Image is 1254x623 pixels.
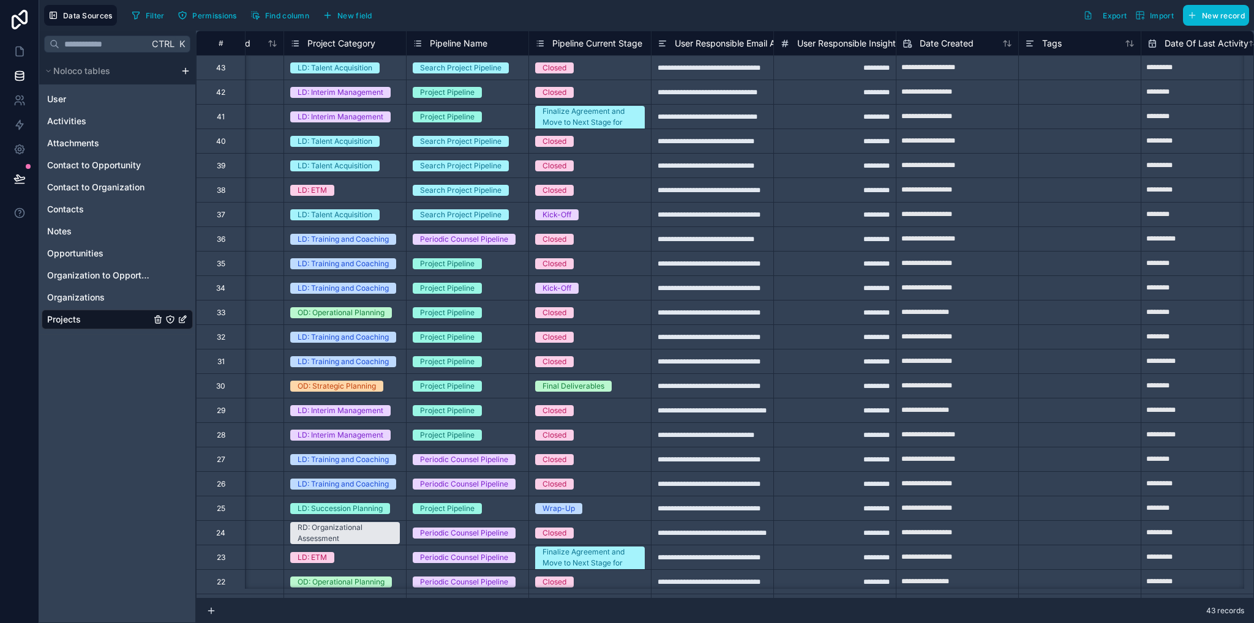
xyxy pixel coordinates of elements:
div: Project Pipeline [420,332,475,343]
div: Finalize Agreement and Move to Next Stage for [PERSON_NAME] to Send [543,547,637,580]
a: Permissions [173,6,246,24]
div: 25 [217,504,225,513]
button: Export [1079,5,1131,26]
span: Permissions [192,11,236,20]
div: Closed [543,62,566,73]
button: Data Sources [44,5,117,26]
div: LD: Training and Coaching [298,283,389,294]
div: Finalize Agreement and Move to Next Stage for [PERSON_NAME] to Send [543,106,637,139]
div: # [206,39,236,48]
div: Project Pipeline [420,405,475,416]
div: Project Pipeline [420,87,475,98]
div: Project Pipeline [420,381,475,392]
div: Closed [543,307,566,318]
button: Filter [127,6,169,24]
div: Project Pipeline [420,307,475,318]
div: Closed [543,430,566,441]
div: Periodic Counsel Pipeline [420,454,508,465]
div: OD: Strategic Planning [298,381,376,392]
div: 22 [217,577,225,587]
div: LD: Interim Management [298,405,383,416]
div: 33 [217,308,225,318]
div: LD: Interim Management [298,111,383,122]
div: Search Project Pipeline [420,209,501,220]
span: User Responsible Insightly Id [797,37,913,50]
div: 37 [217,210,225,220]
div: 24 [216,528,225,538]
span: Date Of Last Activity [1165,37,1248,50]
div: 34 [216,283,225,293]
div: Closed [543,405,566,416]
div: Kick-Off [543,209,571,220]
div: Periodic Counsel Pipeline [420,479,508,490]
span: New field [337,11,372,20]
div: LD: Training and Coaching [298,258,389,269]
span: User Responsible Email Address [675,37,803,50]
div: Wrap-Up [543,503,575,514]
span: New record [1202,11,1245,20]
div: Project Pipeline [420,503,475,514]
div: Closed [543,479,566,490]
div: RD: Organizational Assessment [298,522,392,544]
button: Import [1131,5,1178,26]
div: Project Pipeline [420,356,475,367]
div: Periodic Counsel Pipeline [420,234,508,245]
div: 38 [217,185,225,195]
div: LD: Talent Acquisition [298,160,372,171]
span: Pipeline Name [430,37,487,50]
div: LD: Talent Acquisition [298,62,372,73]
span: Ctrl [151,36,176,51]
div: Closed [543,234,566,245]
div: LD: Interim Management [298,430,383,441]
span: Date Created [920,37,974,50]
div: 23 [217,553,225,562]
div: Project Pipeline [420,258,475,269]
div: Search Project Pipeline [420,185,501,196]
span: Data Sources [63,11,113,20]
div: Periodic Counsel Pipeline [420,576,508,588]
div: Closed [543,136,566,147]
div: 39 [217,161,225,171]
div: LD: ETM [298,552,327,563]
button: New field [318,6,377,24]
button: Permissions [173,6,241,24]
span: Find column [265,11,309,20]
div: Search Project Pipeline [420,62,501,73]
span: K [178,40,186,48]
span: Project Category [307,37,375,50]
div: 42 [216,88,225,97]
div: Kick-Off [543,283,571,294]
div: 30 [216,381,225,391]
div: LD: Training and Coaching [298,332,389,343]
div: 29 [217,406,225,416]
a: New record [1178,5,1249,26]
div: Closed [543,160,566,171]
span: Import [1150,11,1174,20]
div: Closed [543,454,566,465]
span: Tags [1042,37,1062,50]
div: OD: Operational Planning [298,307,385,318]
div: LD: Training and Coaching [298,234,389,245]
div: 28 [217,430,225,440]
div: Project Pipeline [420,283,475,294]
div: Closed [543,576,566,588]
div: 41 [217,112,225,122]
button: New record [1183,5,1249,26]
div: Closed [543,356,566,367]
div: LD: Interim Management [298,87,383,98]
div: LD: Talent Acquisition [298,209,372,220]
div: Closed [543,528,566,539]
div: 26 [217,479,225,489]
div: LD: Training and Coaching [298,454,389,465]
span: Pipeline Current Stage [552,37,642,50]
div: Search Project Pipeline [420,136,501,147]
div: Periodic Counsel Pipeline [420,552,508,563]
span: 43 records [1206,606,1244,616]
div: 36 [217,234,225,244]
div: Project Pipeline [420,430,475,441]
div: Project Pipeline [420,111,475,122]
div: LD: Training and Coaching [298,479,389,490]
div: LD: Training and Coaching [298,356,389,367]
div: 43 [216,63,225,73]
div: LD: ETM [298,185,327,196]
